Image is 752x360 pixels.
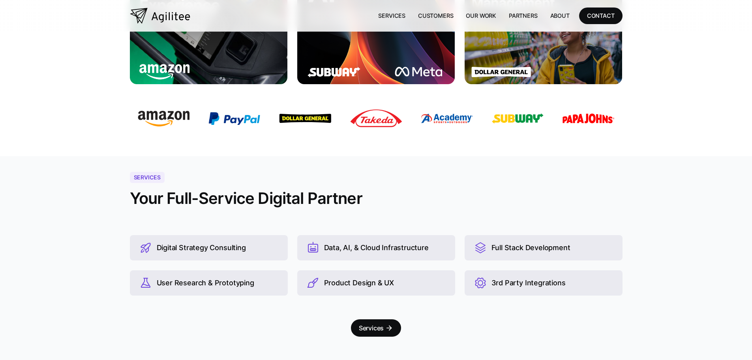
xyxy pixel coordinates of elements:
[459,8,503,24] a: Our Work
[351,319,401,337] a: Servicesarrow_forward
[130,8,190,24] a: home
[157,279,254,287] div: User Research & Prototyping
[372,8,412,24] a: Services
[324,243,429,252] div: Data, AI, & Cloud Infrastructure
[491,243,570,252] div: Full Stack Development
[130,172,165,183] div: Services
[491,279,566,287] div: 3rd Party Integrations
[579,8,623,24] a: CONTACT
[587,11,615,21] div: CONTACT
[130,188,362,208] h2: Your Full-Service Digital Partner
[359,322,384,334] div: Services
[324,279,394,287] div: Product Design & UX
[544,8,576,24] a: About
[412,8,459,24] a: Customers
[157,243,246,252] div: Digital Strategy Consulting
[385,324,393,332] div: arrow_forward
[503,8,544,24] a: Partners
